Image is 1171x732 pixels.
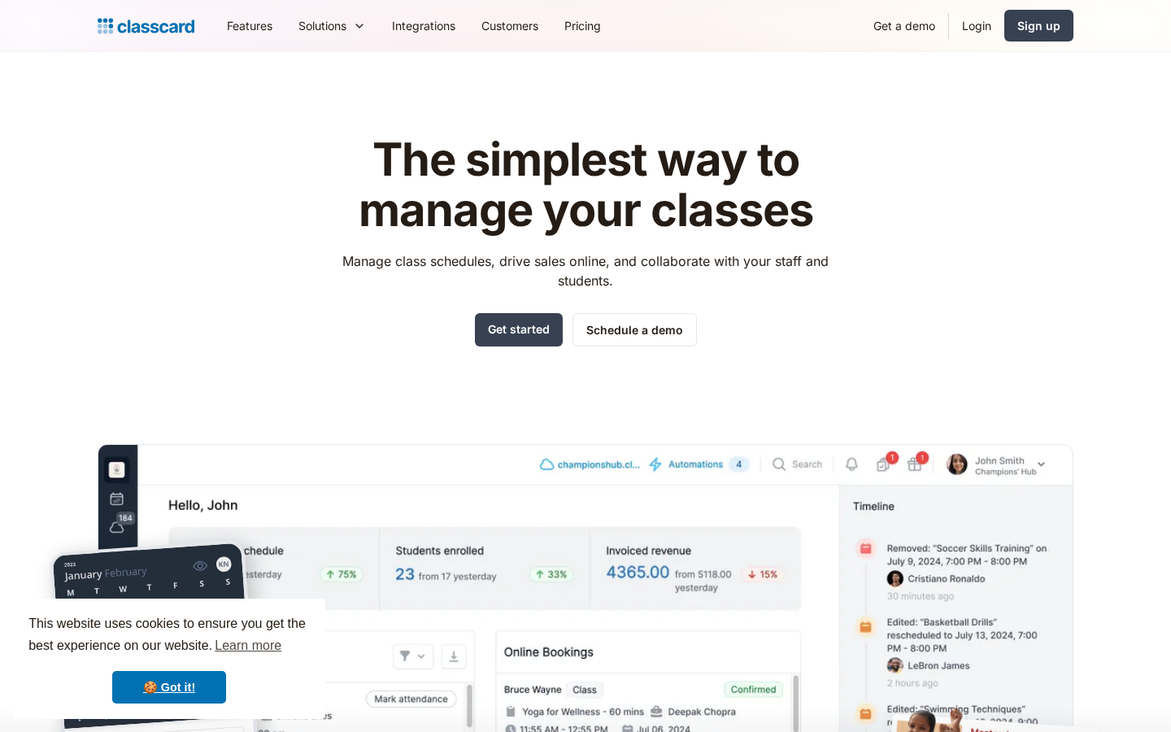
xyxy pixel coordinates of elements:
[379,7,468,44] a: Integrations
[328,135,844,235] h1: The simplest way to manage your classes
[1017,17,1060,34] div: Sign up
[328,251,844,290] p: Manage class schedules, drive sales online, and collaborate with your staff and students.
[468,7,551,44] a: Customers
[28,614,310,658] span: This website uses cookies to ensure you get the best experience on our website.
[1004,10,1073,41] a: Sign up
[860,7,948,44] a: Get a demo
[298,17,346,34] div: Solutions
[551,7,614,44] a: Pricing
[13,599,325,719] div: cookieconsent
[285,7,379,44] div: Solutions
[214,7,285,44] a: Features
[98,15,194,37] a: home
[212,634,284,658] a: learn more about cookies
[949,7,1004,44] a: Login
[475,313,563,346] a: Get started
[112,671,226,704] a: dismiss cookie message
[572,313,697,346] a: Schedule a demo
